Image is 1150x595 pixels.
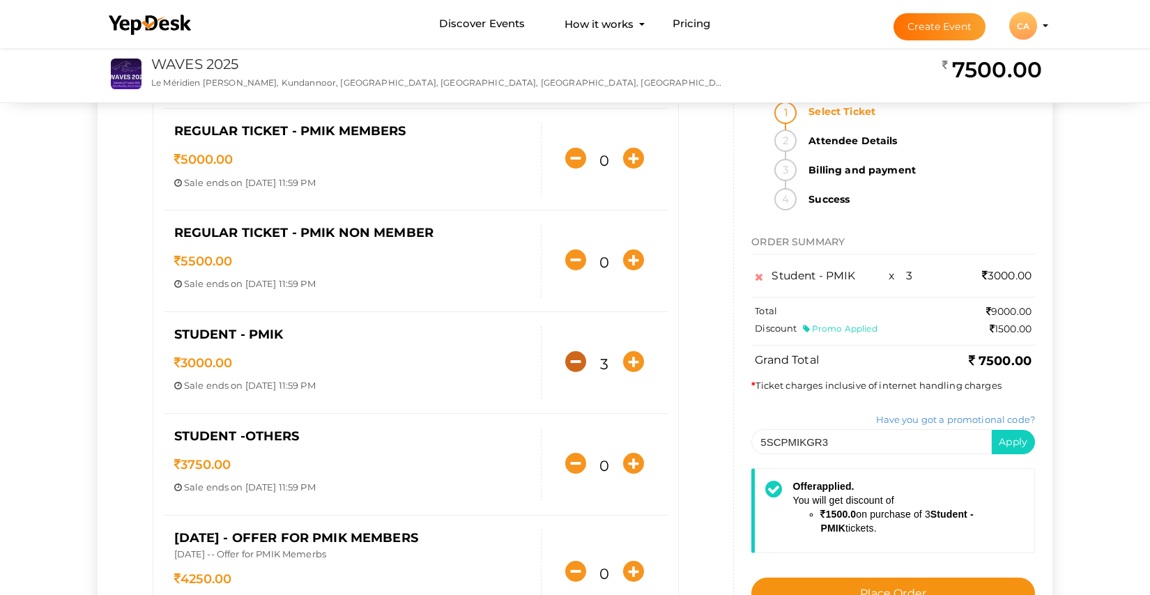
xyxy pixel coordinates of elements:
[820,509,856,520] b: 1500.0
[439,11,525,37] a: Discover Events
[755,353,819,369] label: Grand Total
[174,355,233,371] span: 3000.00
[174,254,233,269] span: 5500.00
[755,322,880,335] label: Discount
[969,354,1032,369] b: 7500.00
[942,56,1042,84] h2: 7500.00
[999,435,1027,448] span: Apply
[184,177,204,188] span: Sale
[800,100,1035,123] strong: Select Ticket
[812,323,877,334] span: Promo Applied
[1009,21,1037,31] profile-pic: CA
[174,379,530,392] p: ends on [DATE] 11:59 PM
[174,571,232,587] span: 4250.00
[751,380,1002,391] span: Ticket charges inclusive of internet handling charges
[800,130,1035,152] strong: Attendee Details
[174,176,530,190] p: ends on [DATE] 11:59 PM
[772,269,855,282] span: Student - PMIK
[1009,12,1037,40] div: CA
[174,123,406,139] span: Regular Ticket - PMIK Members
[820,508,1024,536] li: on purchase of 3 tickets.
[991,430,1035,454] button: Apply
[174,428,300,444] span: Student -Others
[800,188,1035,210] strong: Success
[755,304,777,318] label: Total
[990,322,1032,336] label: 1500.00
[792,481,854,493] strong: applied.
[184,481,204,493] span: Sale
[174,530,418,546] span: [DATE] - Offer for PMIK Members
[751,430,992,455] input: Enter Promotion Code here.
[792,480,1024,543] div: You will get discount of
[982,269,1032,282] span: 3000.00
[792,481,816,493] span: Offer
[151,77,726,88] p: Le Méridien [PERSON_NAME], Kundannoor, [GEOGRAPHIC_DATA], [GEOGRAPHIC_DATA], [GEOGRAPHIC_DATA], [...
[986,304,1032,318] label: 9000.00
[174,548,530,564] p: [DATE] -- Offer for PMIK Memerbs
[111,59,141,89] img: S4WQAGVX_small.jpeg
[1005,11,1041,40] button: CA
[174,457,231,472] span: 3750.00
[184,278,204,289] span: Sale
[889,269,912,282] span: x 3
[800,159,1035,181] strong: Billing and payment
[751,235,845,248] span: ORDER SUMMARY
[876,414,1035,425] a: Have you got a promotional code?
[174,277,530,291] p: ends on [DATE] 11:59 PM
[560,11,638,37] button: How it works
[184,380,204,391] span: Sale
[894,13,986,40] button: Create Event
[174,327,284,342] span: Student - PMIK
[820,509,973,534] b: Student - PMIK
[151,56,238,72] a: WAVES 2025
[174,152,233,167] span: 5000.00
[673,11,711,37] a: Pricing
[174,225,434,240] span: Regular Ticket - PMIK Non Member
[174,481,530,494] p: ends on [DATE] 11:59 PM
